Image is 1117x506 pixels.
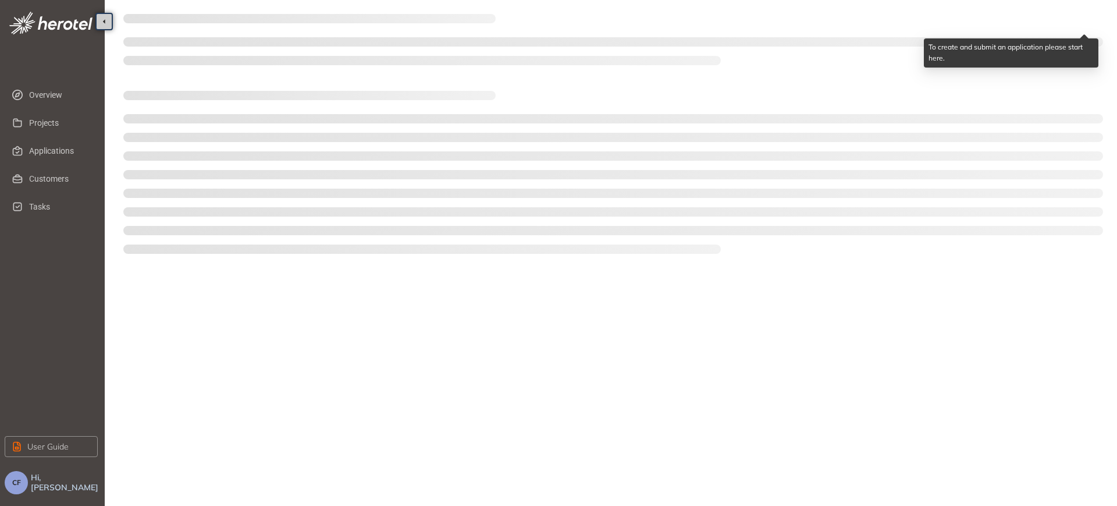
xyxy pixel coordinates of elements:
span: Tasks [29,195,88,218]
button: User Guide [5,436,98,457]
span: Applications [29,139,88,162]
span: Hi, [PERSON_NAME] [31,473,100,493]
div: To create and submit an application please start here. [924,38,1098,68]
span: CF [12,479,21,487]
span: Overview [29,83,88,107]
span: Projects [29,111,88,135]
span: Customers [29,167,88,190]
span: User Guide [27,440,69,453]
img: logo [9,12,93,34]
button: CF [5,471,28,494]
